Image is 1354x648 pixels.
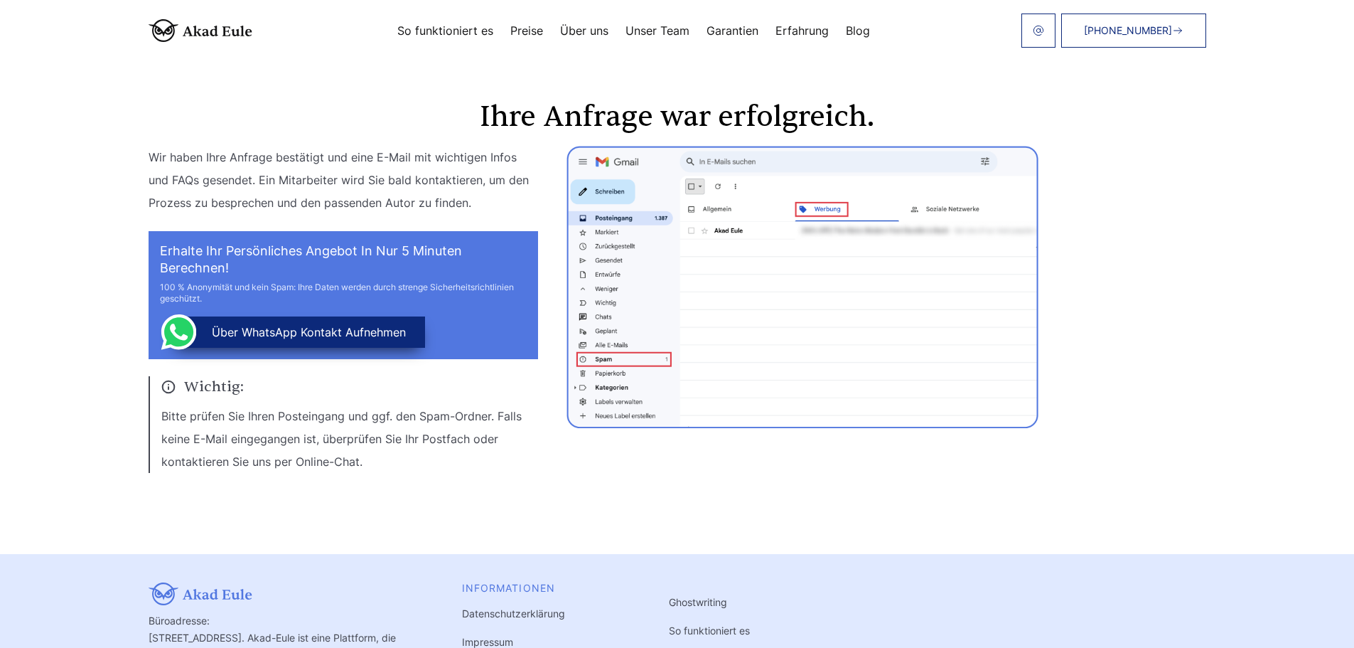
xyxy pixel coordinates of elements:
h2: Erhalte Ihr persönliches Angebot in nur 5 Minuten berechnen! [160,243,527,277]
p: Bitte prüfen Sie Ihren Posteingang und ggf. den Spam-Ordner. Falls keine E-Mail eingegangen ist, ... [161,405,538,473]
a: So funktioniert es [669,625,750,637]
a: Garantien [706,25,758,36]
img: email [1033,25,1044,36]
a: So funktioniert es [397,25,493,36]
p: Wir haben Ihre Anfrage bestätigt und eine E-Mail mit wichtigen Infos und FAQs gesendet. Ein Mitar... [149,146,538,214]
div: 100 % Anonymität und kein Spam: Ihre Daten werden durch strenge Sicherheitsrichtlinien geschützt. [160,282,527,304]
a: [PHONE_NUMBER] [1061,14,1206,48]
a: Über uns [560,25,608,36]
a: Ghostwriting [669,596,727,608]
a: Impressum [462,636,513,648]
a: Preise [510,25,543,36]
span: Wichtig: [161,376,538,398]
a: Blog [846,25,870,36]
a: Datenschutzerklärung [462,607,565,620]
button: über WhatsApp Kontakt aufnehmen [171,317,425,348]
div: INFORMATIONEN [462,583,629,594]
a: Unser Team [625,25,689,36]
a: Erfahrung [775,25,829,36]
img: logo [149,19,252,42]
img: thanks [566,146,1038,428]
span: [PHONE_NUMBER] [1084,25,1172,36]
h1: Ihre Anfrage war erfolgreich. [149,103,1206,132]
